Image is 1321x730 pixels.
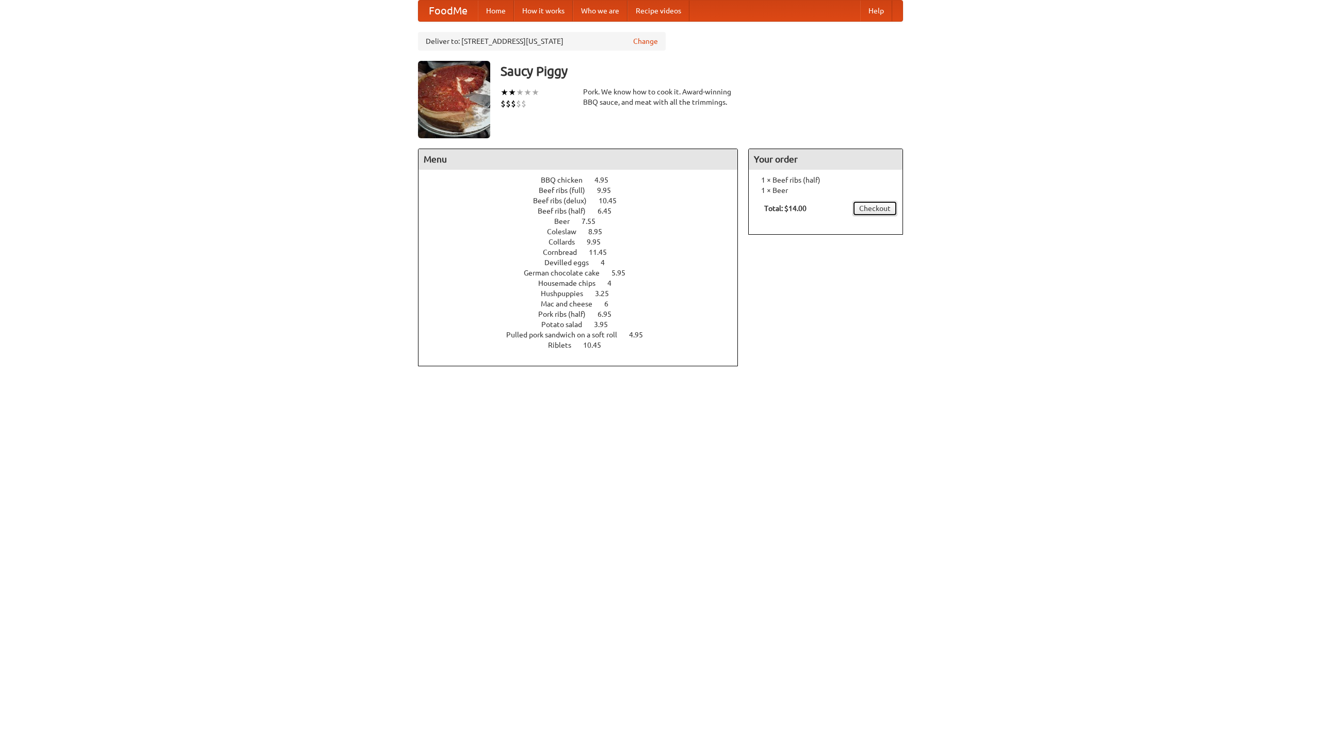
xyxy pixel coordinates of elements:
a: Change [633,36,658,46]
span: 3.95 [594,320,618,329]
span: 5.95 [611,269,636,277]
a: Coleslaw 8.95 [547,228,621,236]
span: BBQ chicken [541,176,593,184]
a: Who we are [573,1,627,21]
a: Devilled eggs 4 [544,258,624,267]
a: Mac and cheese 6 [541,300,627,308]
span: Hushpuppies [541,289,593,298]
a: Housemade chips 4 [538,279,631,287]
span: 10.45 [583,341,611,349]
li: $ [521,98,526,109]
span: 6 [604,300,619,308]
span: Collards [549,238,585,246]
span: Coleslaw [547,228,587,236]
span: 7.55 [582,217,606,225]
li: ★ [531,87,539,98]
b: Total: $14.00 [764,204,807,213]
a: Beef ribs (full) 9.95 [539,186,630,194]
li: ★ [508,87,516,98]
li: 1 × Beer [754,185,897,196]
a: How it works [514,1,573,21]
span: Cornbread [543,248,587,256]
li: $ [511,98,516,109]
span: Riblets [548,341,582,349]
li: $ [506,98,511,109]
a: Pulled pork sandwich on a soft roll 4.95 [506,331,662,339]
a: Beef ribs (half) 6.45 [538,207,631,215]
a: Riblets 10.45 [548,341,620,349]
li: $ [516,98,521,109]
span: Beef ribs (half) [538,207,596,215]
a: Help [860,1,892,21]
a: Checkout [852,201,897,216]
h4: Your order [749,149,903,170]
h3: Saucy Piggy [501,61,903,82]
span: 4.95 [594,176,619,184]
h4: Menu [418,149,737,170]
li: ★ [524,87,531,98]
span: 4 [607,279,622,287]
span: Pork ribs (half) [538,310,596,318]
a: BBQ chicken 4.95 [541,176,627,184]
li: ★ [516,87,524,98]
span: 6.95 [598,310,622,318]
span: Beef ribs (full) [539,186,595,194]
a: Home [478,1,514,21]
div: Pork. We know how to cook it. Award-winning BBQ sauce, and meat with all the trimmings. [583,87,738,107]
a: Beer 7.55 [554,217,615,225]
span: Devilled eggs [544,258,599,267]
a: Potato salad 3.95 [541,320,627,329]
img: angular.jpg [418,61,490,138]
a: Collards 9.95 [549,238,620,246]
a: Beef ribs (delux) 10.45 [533,197,636,205]
span: 3.25 [595,289,619,298]
a: Pork ribs (half) 6.95 [538,310,631,318]
span: Mac and cheese [541,300,603,308]
li: $ [501,98,506,109]
a: Recipe videos [627,1,689,21]
li: 1 × Beef ribs (half) [754,175,897,185]
span: 9.95 [587,238,611,246]
div: Deliver to: [STREET_ADDRESS][US_STATE] [418,32,666,51]
a: FoodMe [418,1,478,21]
span: 6.45 [598,207,622,215]
span: 10.45 [599,197,627,205]
a: Hushpuppies 3.25 [541,289,628,298]
span: Beer [554,217,580,225]
span: Beef ribs (delux) [533,197,597,205]
li: ★ [501,87,508,98]
span: 4 [601,258,615,267]
span: German chocolate cake [524,269,610,277]
span: 11.45 [589,248,617,256]
a: German chocolate cake 5.95 [524,269,645,277]
span: Pulled pork sandwich on a soft roll [506,331,627,339]
span: 4.95 [629,331,653,339]
span: 8.95 [588,228,613,236]
span: Housemade chips [538,279,606,287]
span: 9.95 [597,186,621,194]
span: Potato salad [541,320,592,329]
a: Cornbread 11.45 [543,248,626,256]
